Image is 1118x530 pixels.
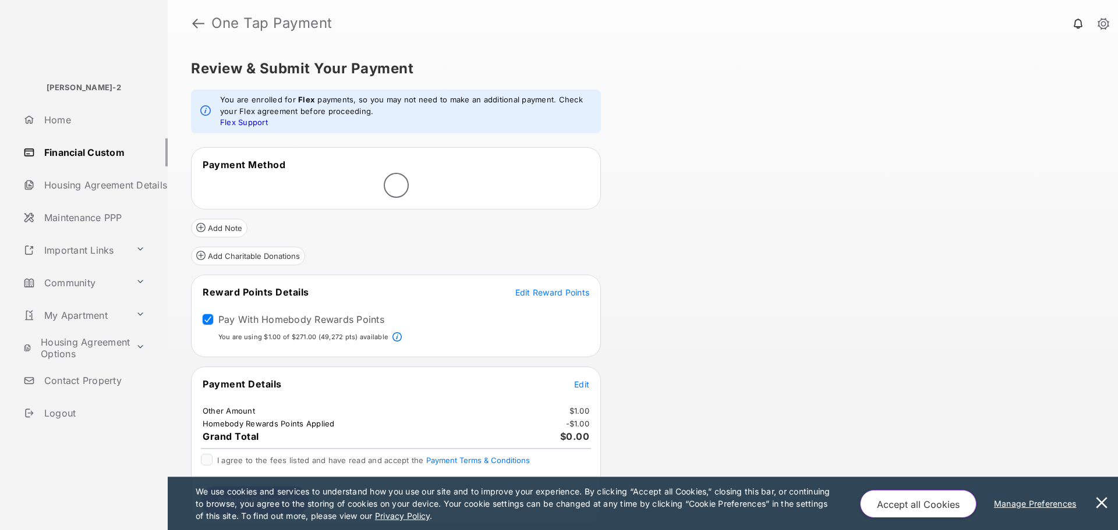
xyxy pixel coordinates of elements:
[211,16,332,30] strong: One Tap Payment
[218,314,384,325] label: Pay With Homebody Rewards Points
[19,138,168,166] a: Financial Custom
[202,418,335,429] td: Homebody Rewards Points Applied
[19,204,168,232] a: Maintenance PPP
[565,418,590,429] td: - $1.00
[203,431,259,442] span: Grand Total
[515,287,590,297] span: Edit Reward Points
[191,247,305,265] button: Add Charitable Donations
[203,159,285,170] span: Payment Method
[203,286,309,298] span: Reward Points Details
[560,431,590,442] span: $0.00
[191,62,1085,76] h5: Review & Submit Your Payment
[19,269,131,297] a: Community
[515,286,590,298] button: Edit Reward Points
[202,405,256,416] td: Other Amount
[47,82,121,94] p: [PERSON_NAME]-2
[19,301,131,329] a: My Apartment
[19,334,131,362] a: Housing Agreement Options
[19,106,168,134] a: Home
[19,236,131,264] a: Important Links
[220,118,268,127] a: Flex Support
[860,490,977,518] button: Accept all Cookies
[218,332,388,342] p: You are using $1.00 of $271.00 (49,272 pts) available
[19,399,168,427] a: Logout
[220,94,592,129] em: You are enrolled for payments, so you may not need to make an additional payment. Check your Flex...
[375,511,430,521] u: Privacy Policy
[196,485,836,522] p: We use cookies and services to understand how you use our site and to improve your experience. By...
[426,456,530,465] button: I agree to the fees listed and have read and accept the
[217,456,530,465] span: I agree to the fees listed and have read and accept the
[574,378,589,390] button: Edit
[191,219,247,237] button: Add Note
[994,499,1081,508] u: Manage Preferences
[574,379,589,389] span: Edit
[298,95,315,104] strong: Flex
[569,405,590,416] td: $1.00
[19,367,168,394] a: Contact Property
[203,378,282,390] span: Payment Details
[19,171,168,199] a: Housing Agreement Details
